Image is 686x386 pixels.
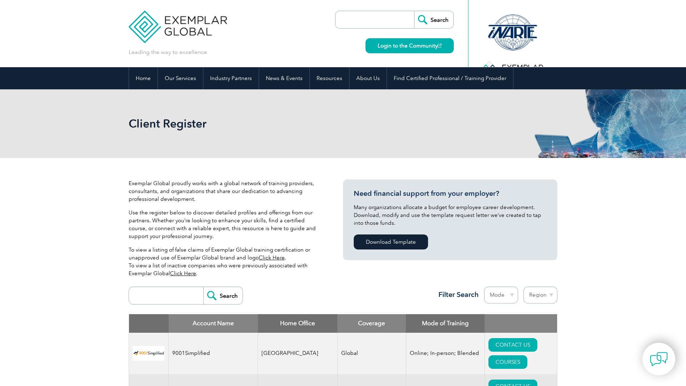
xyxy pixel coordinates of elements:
[169,333,258,374] td: 9001Simplified
[129,209,322,240] p: Use the register below to discover detailed profiles and offerings from our partners. Whether you...
[484,314,557,333] th: : activate to sort column ascending
[406,314,484,333] th: Mode of Training: activate to sort column ascending
[258,314,338,333] th: Home Office: activate to sort column ascending
[354,189,547,198] h3: Need financial support from your employer?
[170,270,196,277] a: Click Here
[434,290,479,299] h3: Filter Search
[310,67,349,89] a: Resources
[169,314,258,333] th: Account Name: activate to sort column descending
[650,350,668,368] img: contact-chat.png
[354,203,547,227] p: Many organizations allocate a budget for employee career development. Download, modify and use th...
[366,38,454,53] a: Login to the Community
[129,48,207,56] p: Leading the way to excellence
[129,118,429,129] h2: Client Register
[488,355,527,369] a: COURSES
[349,67,387,89] a: About Us
[438,44,442,48] img: open_square.png
[259,67,309,89] a: News & Events
[387,67,513,89] a: Find Certified Professional / Training Provider
[354,234,428,249] a: Download Template
[406,333,484,374] td: Online; In-person; Blended
[129,67,158,89] a: Home
[158,67,203,89] a: Our Services
[414,11,453,28] input: Search
[488,338,537,352] a: CONTACT US
[203,287,243,304] input: Search
[337,314,406,333] th: Coverage: activate to sort column ascending
[129,246,322,277] p: To view a listing of false claims of Exemplar Global training certification or unapproved use of ...
[203,67,259,89] a: Industry Partners
[258,333,338,374] td: [GEOGRAPHIC_DATA]
[129,179,322,203] p: Exemplar Global proudly works with a global network of training providers, consultants, and organ...
[133,346,165,361] img: 37c9c059-616f-eb11-a812-002248153038-logo.png
[259,254,285,261] a: Click Here
[337,333,406,374] td: Global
